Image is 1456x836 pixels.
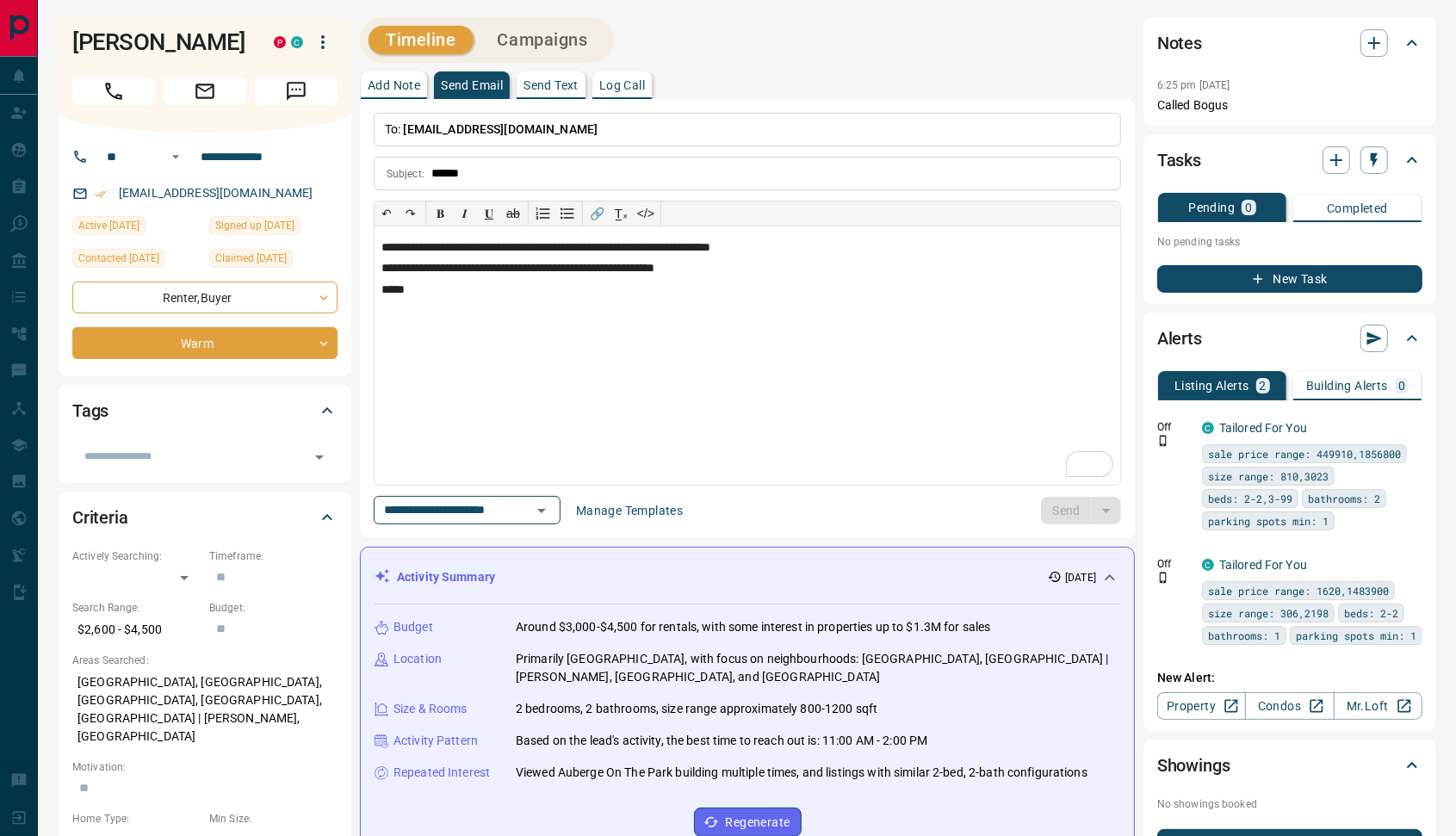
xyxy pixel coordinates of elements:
[1157,22,1422,64] div: Notes
[375,226,1120,485] div: To enrich screen reader interactions, please activate Accessibility in Grammarly extension settings
[164,77,246,105] span: Email
[72,282,338,313] div: Renter , Buyer
[397,568,495,586] p: Activity Summary
[119,186,313,200] a: [EMAIL_ADDRESS][DOMAIN_NAME]
[215,217,294,234] span: Signed up [DATE]
[1065,570,1096,585] p: [DATE]
[501,201,525,226] button: ab
[1157,318,1422,359] div: Alerts
[1157,79,1230,91] p: 6:25 pm [DATE]
[1157,325,1202,352] h2: Alerts
[393,650,442,668] p: Location
[1157,419,1192,435] p: Off
[215,250,287,267] span: Claimed [DATE]
[72,653,338,668] p: Areas Searched:
[374,113,1121,146] p: To:
[485,207,493,220] span: 𝐔
[72,759,338,775] p: Motivation:
[393,764,490,782] p: Repeated Interest
[506,207,520,220] s: ab
[1219,558,1307,572] a: Tailored For You
[1245,201,1252,214] p: 0
[1306,380,1388,392] p: Building Alerts
[555,201,579,226] button: Bullet list
[516,732,927,750] p: Based on the lead's activity, the best time to reach out is: 11:00 AM - 2:00 PM
[375,201,399,226] button: ↶
[1398,380,1405,392] p: 0
[209,548,338,564] p: Timeframe:
[516,700,877,718] p: 2 bedrooms, 2 bathrooms, size range approximately 800-1200 sqft
[72,811,201,827] p: Home Type:
[1344,604,1398,622] span: beds: 2-2
[72,390,338,431] div: Tags
[1202,559,1214,571] div: condos.ca
[393,700,468,718] p: Size & Rooms
[72,600,201,616] p: Search Range:
[524,79,579,91] p: Send Text
[209,600,338,616] p: Budget:
[209,249,338,273] div: Wed Jun 08 2022
[72,28,248,56] h1: [PERSON_NAME]
[72,504,128,531] h2: Criteria
[1260,380,1267,392] p: 2
[72,616,201,644] p: $2,600 - $4,500
[72,497,338,538] div: Criteria
[209,811,338,827] p: Min Size:
[1041,497,1121,524] div: split button
[610,201,634,226] button: T̲ₓ
[599,79,645,91] p: Log Call
[634,201,658,226] button: </>
[291,36,303,48] div: condos.ca
[72,327,338,359] div: Warm
[1208,582,1389,599] span: sale price range: 1620,1483900
[399,201,423,226] button: ↷
[1219,421,1307,435] a: Tailored For You
[441,79,503,91] p: Send Email
[1245,692,1334,720] a: Condos
[429,201,453,226] button: 𝐁
[1157,572,1169,584] svg: Push Notification Only
[72,77,155,105] span: Call
[1157,556,1192,572] p: Off
[1174,380,1249,392] p: Listing Alerts
[369,26,474,54] button: Timeline
[1208,445,1401,462] span: sale price range: 449910,1856800
[1208,604,1329,622] span: size range: 306,2198
[404,122,598,136] span: [EMAIL_ADDRESS][DOMAIN_NAME]
[72,548,201,564] p: Actively Searching:
[516,764,1087,782] p: Viewed Auberge On The Park building multiple times, and listings with similar 2-bed, 2-bath confi...
[1208,627,1280,644] span: bathrooms: 1
[1188,201,1235,214] p: Pending
[1208,512,1329,529] span: parking spots min: 1
[530,499,554,523] button: Open
[1157,692,1246,720] a: Property
[95,188,107,200] svg: Email Verified
[393,732,478,750] p: Activity Pattern
[72,249,201,273] div: Sat Sep 13 2025
[1157,669,1422,687] p: New Alert:
[453,201,477,226] button: 𝑰
[480,26,605,54] button: Campaigns
[1157,29,1202,57] h2: Notes
[1208,490,1292,507] span: beds: 2-2,3-99
[78,217,139,234] span: Active [DATE]
[516,618,991,636] p: Around $3,000-$4,500 for rentals, with some interest in properties up to $1.3M for sales
[1157,139,1422,181] div: Tasks
[1327,202,1388,214] p: Completed
[1157,229,1422,255] p: No pending tasks
[72,668,338,751] p: [GEOGRAPHIC_DATA], [GEOGRAPHIC_DATA], [GEOGRAPHIC_DATA], [GEOGRAPHIC_DATA], [GEOGRAPHIC_DATA] | [...
[1157,796,1422,812] p: No showings booked
[1296,627,1416,644] span: parking spots min: 1
[255,77,338,105] span: Message
[1157,745,1422,786] div: Showings
[274,36,286,48] div: property.ca
[585,201,610,226] button: 🔗
[531,201,555,226] button: Numbered list
[1157,146,1201,174] h2: Tasks
[78,250,159,267] span: Contacted [DATE]
[393,618,433,636] p: Budget
[387,166,424,182] p: Subject:
[1157,435,1169,447] svg: Push Notification Only
[72,397,108,424] h2: Tags
[368,79,420,91] p: Add Note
